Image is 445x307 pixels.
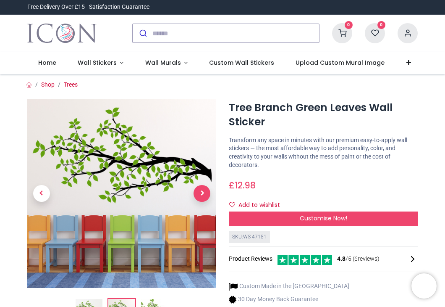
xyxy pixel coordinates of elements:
[229,101,418,130] h1: Tree Branch Green Leaves Wall Sticker
[235,179,256,191] span: 12.98
[332,29,352,36] a: 0
[229,198,287,212] button: Add to wishlistAdd to wishlist
[27,21,97,45] img: Icon Wall Stickers
[194,185,210,202] span: Next
[365,29,385,36] a: 0
[300,214,347,222] span: Customise Now!
[27,21,97,45] a: Logo of Icon Wall Stickers
[377,21,385,29] sup: 0
[296,58,385,67] span: Upload Custom Mural Image
[145,58,181,67] span: Wall Murals
[27,127,56,260] a: Previous
[133,24,152,42] button: Submit
[229,282,349,291] li: Custom Made in the [GEOGRAPHIC_DATA]
[345,21,353,29] sup: 0
[41,81,55,88] a: Shop
[229,179,256,191] span: £
[411,273,437,299] iframe: Brevo live chat
[241,3,418,11] iframe: Customer reviews powered by Trustpilot
[67,52,134,74] a: Wall Stickers
[229,295,349,304] li: 30 Day Money Back Guarantee
[78,58,117,67] span: Wall Stickers
[229,231,270,243] div: SKU: WS-47181
[27,3,149,11] div: Free Delivery Over £15 - Satisfaction Guarantee
[134,52,199,74] a: Wall Murals
[229,202,235,208] i: Add to wishlist
[38,58,56,67] span: Home
[27,99,216,288] img: WS-47181-02
[229,136,418,169] p: Transform any space in minutes with our premium easy-to-apply wall stickers — the most affordable...
[337,255,346,262] span: 4.8
[33,185,50,202] span: Previous
[188,127,217,260] a: Next
[229,254,418,265] div: Product Reviews
[64,81,78,88] a: Trees
[209,58,274,67] span: Custom Wall Stickers
[337,255,380,263] span: /5 ( 6 reviews)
